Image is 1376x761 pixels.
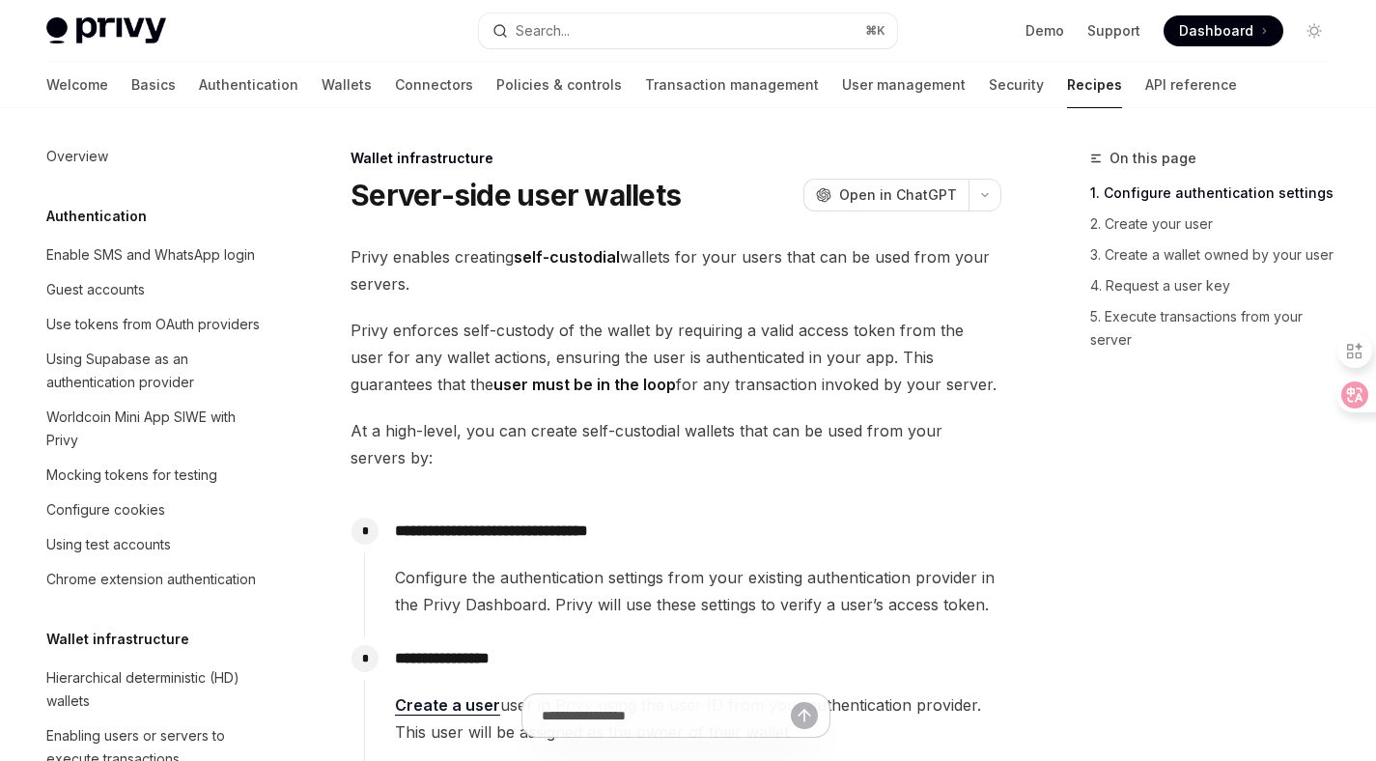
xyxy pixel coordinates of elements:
[1090,240,1345,270] a: 3. Create a wallet owned by your user
[839,185,957,205] span: Open in ChatGPT
[31,272,278,307] a: Guest accounts
[1090,301,1345,355] a: 5. Execute transactions from your server
[131,62,176,108] a: Basics
[865,23,885,39] span: ⌘ K
[46,628,189,651] h5: Wallet infrastructure
[1145,62,1237,108] a: API reference
[46,313,260,336] div: Use tokens from OAuth providers
[645,62,819,108] a: Transaction management
[1179,21,1253,41] span: Dashboard
[1090,209,1345,240] a: 2. Create your user
[31,493,278,527] a: Configure cookies
[46,348,267,394] div: Using Supabase as an authentication provider
[46,62,108,108] a: Welcome
[46,205,147,228] h5: Authentication
[1090,178,1345,209] a: 1. Configure authentication settings
[1087,21,1140,41] a: Support
[46,278,145,301] div: Guest accounts
[31,562,278,597] a: Chrome extension authentication
[46,243,255,267] div: Enable SMS and WhatsApp login
[31,342,278,400] a: Using Supabase as an authentication provider
[1299,15,1330,46] button: Toggle dark mode
[31,458,278,493] a: Mocking tokens for testing
[31,400,278,458] a: Worldcoin Mini App SIWE with Privy
[989,62,1044,108] a: Security
[31,307,278,342] a: Use tokens from OAuth providers
[322,62,372,108] a: Wallets
[46,666,267,713] div: Hierarchical deterministic (HD) wallets
[46,145,108,168] div: Overview
[46,406,267,452] div: Worldcoin Mini App SIWE with Privy
[395,564,1000,618] span: Configure the authentication settings from your existing authentication provider in the Privy Das...
[351,317,1001,398] span: Privy enforces self-custody of the wallet by requiring a valid access token from the user for any...
[351,149,1001,168] div: Wallet infrastructure
[31,238,278,272] a: Enable SMS and WhatsApp login
[493,375,676,394] strong: user must be in the loop
[1025,21,1064,41] a: Demo
[514,247,620,267] strong: self-custodial
[31,661,278,719] a: Hierarchical deterministic (HD) wallets
[31,139,278,174] a: Overview
[542,694,791,737] input: Ask a question...
[791,702,818,729] button: Send message
[1109,147,1196,170] span: On this page
[199,62,298,108] a: Authentication
[46,464,217,487] div: Mocking tokens for testing
[46,533,171,556] div: Using test accounts
[351,417,1001,471] span: At a high-level, you can create self-custodial wallets that can be used from your servers by:
[46,568,256,591] div: Chrome extension authentication
[46,498,165,521] div: Configure cookies
[803,179,969,211] button: Open in ChatGPT
[1067,62,1122,108] a: Recipes
[395,62,473,108] a: Connectors
[479,14,896,48] button: Search...⌘K
[351,178,681,212] h1: Server-side user wallets
[1164,15,1283,46] a: Dashboard
[842,62,966,108] a: User management
[496,62,622,108] a: Policies & controls
[1090,270,1345,301] a: 4. Request a user key
[46,17,166,44] img: light logo
[31,527,278,562] a: Using test accounts
[516,19,570,42] div: Search...
[351,243,1001,297] span: Privy enables creating wallets for your users that can be used from your servers.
